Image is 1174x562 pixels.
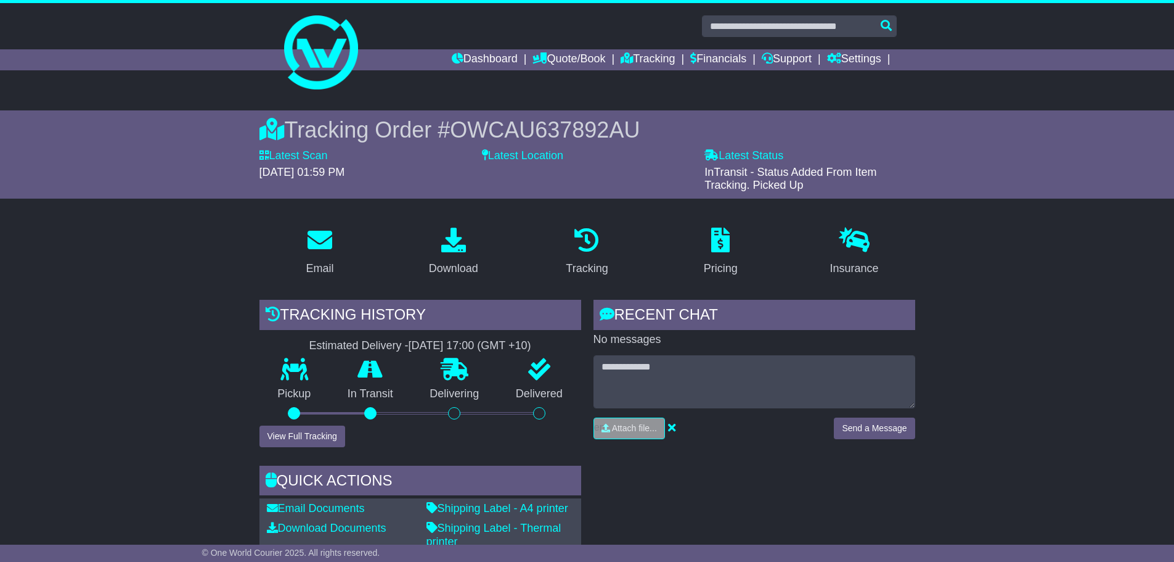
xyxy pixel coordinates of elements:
label: Latest Status [704,149,783,163]
a: Shipping Label - A4 printer [426,502,568,514]
button: View Full Tracking [259,426,345,447]
a: Insurance [822,223,887,281]
div: Download [429,260,478,277]
div: RECENT CHAT [593,300,915,333]
a: Download Documents [267,522,386,534]
a: Email Documents [267,502,365,514]
p: Pickup [259,387,330,401]
div: [DATE] 17:00 (GMT +10) [409,339,531,353]
p: No messages [593,333,915,347]
span: OWCAU637892AU [450,117,640,143]
a: Shipping Label - Thermal printer [426,522,561,548]
a: Email [298,223,341,281]
a: Financials [690,49,746,70]
div: Estimated Delivery - [259,339,581,353]
span: [DATE] 01:59 PM [259,166,345,178]
span: © One World Courier 2025. All rights reserved. [202,548,380,558]
span: InTransit - Status Added From Item Tracking. Picked Up [704,166,876,192]
p: Delivering [412,387,498,401]
div: Pricing [704,260,738,277]
a: Settings [827,49,881,70]
a: Download [421,223,486,281]
div: Tracking [566,260,608,277]
button: Send a Message [834,418,915,439]
label: Latest Location [482,149,563,163]
a: Tracking [558,223,616,281]
a: Pricing [696,223,746,281]
a: Quote/Book [532,49,605,70]
a: Dashboard [452,49,518,70]
div: Tracking Order # [259,117,915,143]
div: Insurance [830,260,879,277]
a: Tracking [621,49,675,70]
label: Latest Scan [259,149,328,163]
a: Support [762,49,812,70]
div: Quick Actions [259,466,581,499]
div: Email [306,260,333,277]
div: Tracking history [259,300,581,333]
p: Delivered [497,387,581,401]
p: In Transit [329,387,412,401]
